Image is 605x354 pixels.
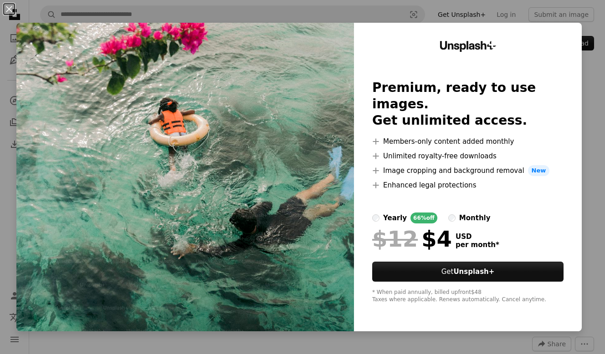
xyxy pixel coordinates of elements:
[372,136,564,147] li: Members-only content added monthly
[372,80,564,129] h2: Premium, ready to use images. Get unlimited access.
[372,289,564,303] div: * When paid annually, billed upfront $48 Taxes where applicable. Renews automatically. Cancel any...
[383,212,407,223] div: yearly
[372,262,564,282] button: GetUnsplash+
[528,165,550,176] span: New
[456,233,499,241] span: USD
[372,227,418,251] span: $12
[372,180,564,191] li: Enhanced legal protections
[448,214,456,222] input: monthly
[459,212,491,223] div: monthly
[410,212,437,223] div: 66% off
[372,165,564,176] li: Image cropping and background removal
[372,151,564,162] li: Unlimited royalty-free downloads
[372,214,379,222] input: yearly66%off
[456,241,499,249] span: per month *
[372,227,452,251] div: $4
[453,268,494,276] strong: Unsplash+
